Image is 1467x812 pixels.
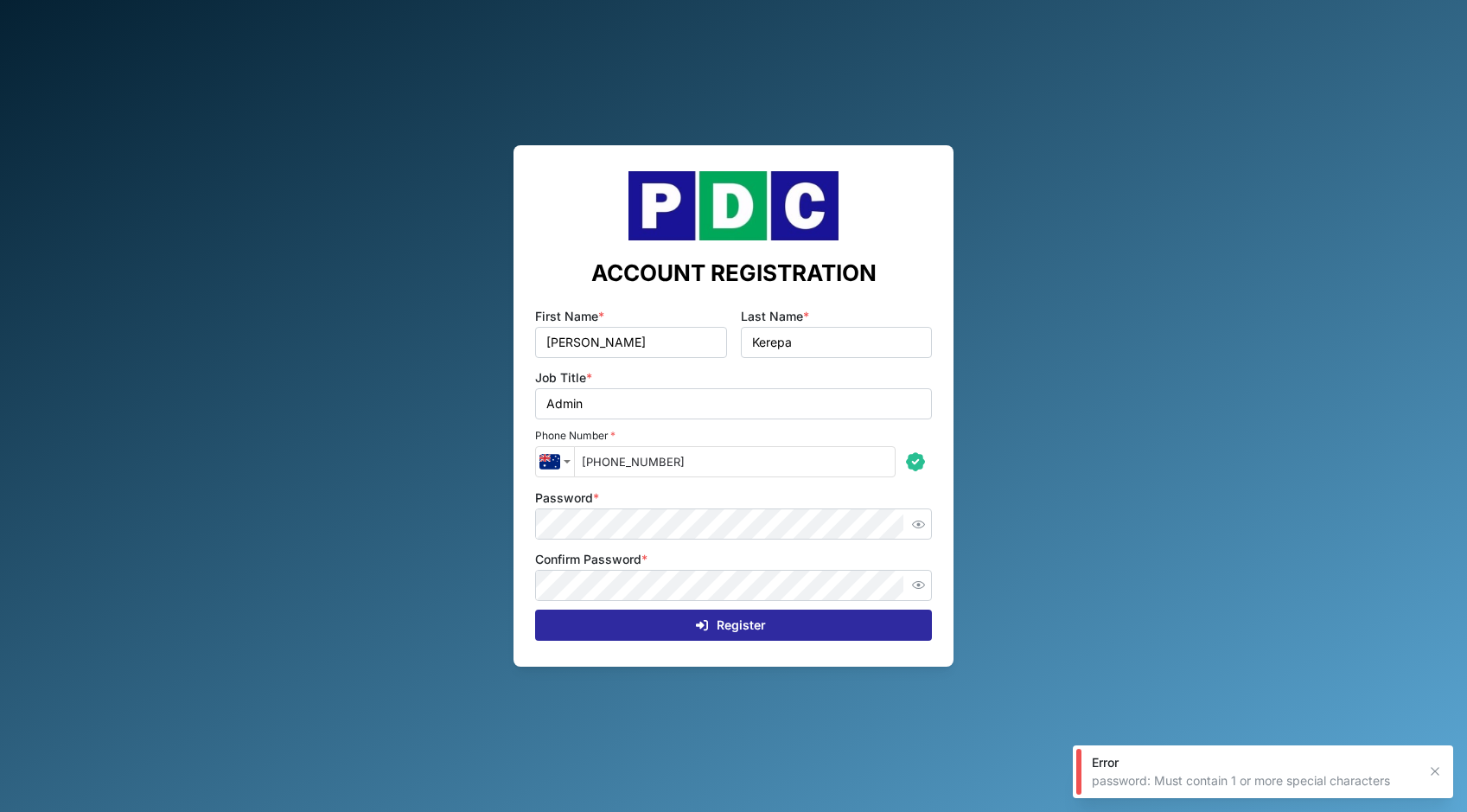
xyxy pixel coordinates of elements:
div: Error [1092,754,1417,771]
label: Confirm Password [535,550,647,569]
button: Register [535,610,932,641]
label: First Name [535,307,604,326]
button: Country selector [535,446,575,477]
span: Register [717,611,766,640]
div: password: Must contain 1 or more special characters [1092,772,1417,790]
div: Phone Number [535,428,932,444]
img: Company Logo [604,171,864,240]
label: Job Title [535,368,592,387]
label: Last Name [741,307,809,326]
h2: ACCOUNT REGISTRATION [591,258,877,288]
label: Password [535,489,599,508]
